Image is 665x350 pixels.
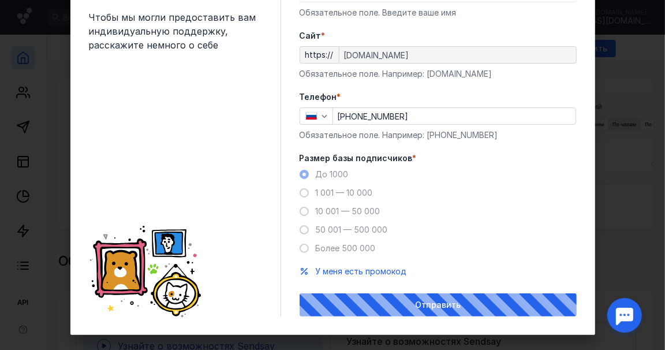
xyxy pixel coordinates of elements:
[316,266,407,277] button: У меня есть промокод
[300,30,322,42] span: Cайт
[300,68,577,80] div: Обязательное поле. Например: [DOMAIN_NAME]
[316,266,407,276] span: У меня есть промокод
[300,152,413,164] span: Размер базы подписчиков
[300,129,577,141] div: Обязательное поле. Например: [PHONE_NUMBER]
[300,91,337,103] span: Телефон
[89,10,262,52] span: Чтобы мы могли предоставить вам индивидуальную поддержку, расскажите немного о себе
[300,7,577,18] div: Обязательное поле. Введите ваше имя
